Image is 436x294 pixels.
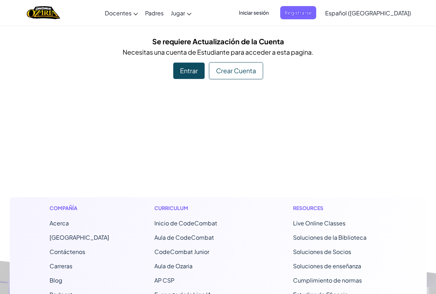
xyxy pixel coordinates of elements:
a: Ozaria by CodeCombat logo [27,5,60,20]
a: Jugar [167,3,195,23]
div: Crear Cuenta [209,62,263,79]
span: Español ([GEOGRAPHIC_DATA]) [325,9,411,17]
a: AP CSP [154,276,174,284]
button: Registrarse [280,6,316,19]
a: Docentes [101,3,142,23]
button: Iniciar sesión [235,6,273,19]
a: Padres [142,3,167,23]
h5: Se requiere Actualización de la Cuenta [15,36,421,47]
a: Aula de Ozaria [154,262,193,270]
a: Soluciones de Socios [293,248,351,255]
img: Home [27,5,60,20]
a: Español ([GEOGRAPHIC_DATA]) [322,3,415,23]
a: Cumplimiento de normas [293,276,362,284]
a: Carreras [50,262,72,270]
h1: Resources [293,204,387,212]
a: Live Online Classes [293,219,345,227]
span: Inicio de CodeCombat [154,219,217,227]
a: Acerca [50,219,69,227]
a: Soluciones de enseñanza [293,262,361,270]
a: Soluciones de la Biblioteca [293,234,366,241]
span: Jugar [171,9,185,17]
h1: Curriculum [154,204,248,212]
h1: Compañía [50,204,109,212]
a: [GEOGRAPHIC_DATA] [50,234,109,241]
p: Necesitas una cuenta de Estudiante para acceder a esta pagina. [15,47,421,57]
a: Aula de CodeCombat [154,234,214,241]
span: Contáctenos [50,248,85,255]
a: CodeCombat Junior [154,248,209,255]
span: Docentes [105,9,132,17]
a: Blog [50,276,62,284]
div: Entrar [173,63,205,79]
